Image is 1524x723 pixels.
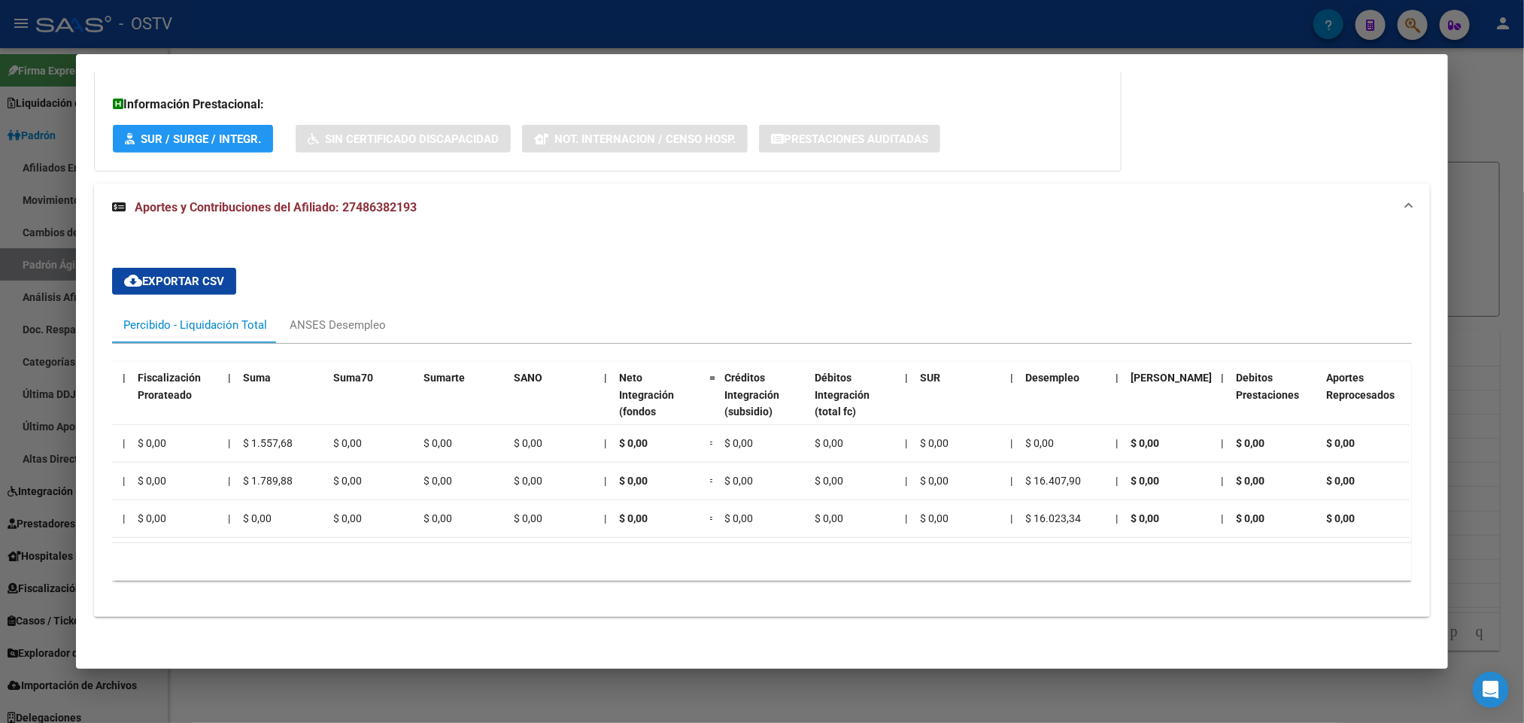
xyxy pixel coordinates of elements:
datatable-header-cell: | [117,362,132,445]
span: | [1221,437,1223,449]
datatable-header-cell: Aportes Reprocesados [1320,362,1410,445]
span: | [1116,372,1119,384]
span: $ 0,00 [619,512,648,524]
datatable-header-cell: Desempleo [1019,362,1110,445]
span: | [905,437,907,449]
div: Aportes y Contribuciones del Afiliado: 27486382193 [94,232,1429,617]
span: = [709,475,715,487]
div: Percibido - Liquidación Total [123,317,267,333]
span: $ 16.407,90 [1025,475,1081,487]
span: = [709,437,715,449]
span: Exportar CSV [124,275,224,288]
span: $ 0,00 [724,512,753,524]
datatable-header-cell: Débitos Integración (total fc) [809,362,899,445]
button: Not. Internacion / Censo Hosp. [522,125,748,153]
span: | [1221,475,1223,487]
span: $ 1.557,68 [243,437,293,449]
span: $ 0,00 [1236,512,1264,524]
span: [PERSON_NAME] [1131,372,1212,384]
span: | [228,437,230,449]
span: $ 0,00 [333,475,362,487]
datatable-header-cell: | [1215,362,1230,445]
div: ANSES Desempleo [290,317,386,333]
span: $ 0,00 [333,512,362,524]
span: | [1116,437,1118,449]
span: $ 0,00 [815,475,843,487]
span: | [604,475,606,487]
span: | [604,512,606,524]
datatable-header-cell: | [222,362,237,445]
button: SUR / SURGE / INTEGR. [113,125,273,153]
span: $ 0,00 [243,512,272,524]
datatable-header-cell: | [1110,362,1125,445]
span: Prestaciones Auditadas [784,132,928,146]
span: $ 0,00 [815,512,843,524]
button: Exportar CSV [112,268,236,295]
span: $ 0,00 [424,475,452,487]
span: | [228,512,230,524]
span: $ 0,00 [1236,437,1264,449]
span: Desempleo [1025,372,1079,384]
datatable-header-cell: Cápita Anses [1125,362,1215,445]
span: $ 0,00 [1326,475,1355,487]
span: $ 0,00 [514,475,542,487]
span: Créditos Integración (subsidio) [724,372,779,418]
button: Sin Certificado Discapacidad [296,125,511,153]
span: | [228,475,230,487]
button: Prestaciones Auditadas [759,125,940,153]
span: $ 16.023,34 [1025,512,1081,524]
span: Fiscalización Prorateado [138,372,201,401]
span: $ 1.789,88 [243,475,293,487]
span: | [1010,512,1012,524]
span: $ 0,00 [815,437,843,449]
mat-expansion-panel-header: Aportes y Contribuciones del Afiliado: 27486382193 [94,184,1429,232]
span: | [604,437,606,449]
span: Aportes Reprocesados [1326,372,1395,401]
datatable-header-cell: Suma [237,362,327,445]
span: Suma [243,372,271,384]
span: Sumarte [424,372,465,384]
mat-icon: cloud_download [124,272,142,290]
span: Aportes y Contribuciones del Afiliado: 27486382193 [135,200,417,214]
span: $ 0,00 [138,437,166,449]
span: | [1221,512,1223,524]
datatable-header-cell: Debitos Prestaciones [1230,362,1320,445]
span: $ 0,00 [1131,512,1159,524]
span: | [123,437,125,449]
div: Open Intercom Messenger [1473,672,1509,708]
span: $ 0,00 [1131,475,1159,487]
span: $ 0,00 [138,512,166,524]
span: $ 0,00 [724,437,753,449]
datatable-header-cell: Créditos Integración (subsidio) [718,362,809,445]
span: | [905,372,908,384]
span: Débitos Integración (total fc) [815,372,870,418]
span: = [709,372,715,384]
datatable-header-cell: | [1004,362,1019,445]
span: $ 0,00 [424,437,452,449]
datatable-header-cell: | [899,362,914,445]
datatable-header-cell: SUR [914,362,1004,445]
span: SUR / SURGE / INTEGR. [141,132,261,146]
span: | [1010,372,1013,384]
span: $ 0,00 [619,475,648,487]
span: | [1221,372,1224,384]
span: Suma70 [333,372,373,384]
span: $ 0,00 [138,475,166,487]
span: $ 0,00 [1326,512,1355,524]
span: Not. Internacion / Censo Hosp. [554,132,736,146]
span: | [905,512,907,524]
span: $ 0,00 [514,512,542,524]
span: Debitos Prestaciones [1236,372,1299,401]
span: $ 0,00 [619,437,648,449]
datatable-header-cell: Suma70 [327,362,417,445]
span: = [709,512,715,524]
span: | [1010,437,1012,449]
span: SUR [920,372,940,384]
span: | [1116,512,1118,524]
span: $ 0,00 [1326,437,1355,449]
span: SANO [514,372,542,384]
span: | [123,372,126,384]
span: $ 0,00 [333,437,362,449]
span: Neto Integración (fondos propios) [619,372,674,435]
span: $ 0,00 [920,475,949,487]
